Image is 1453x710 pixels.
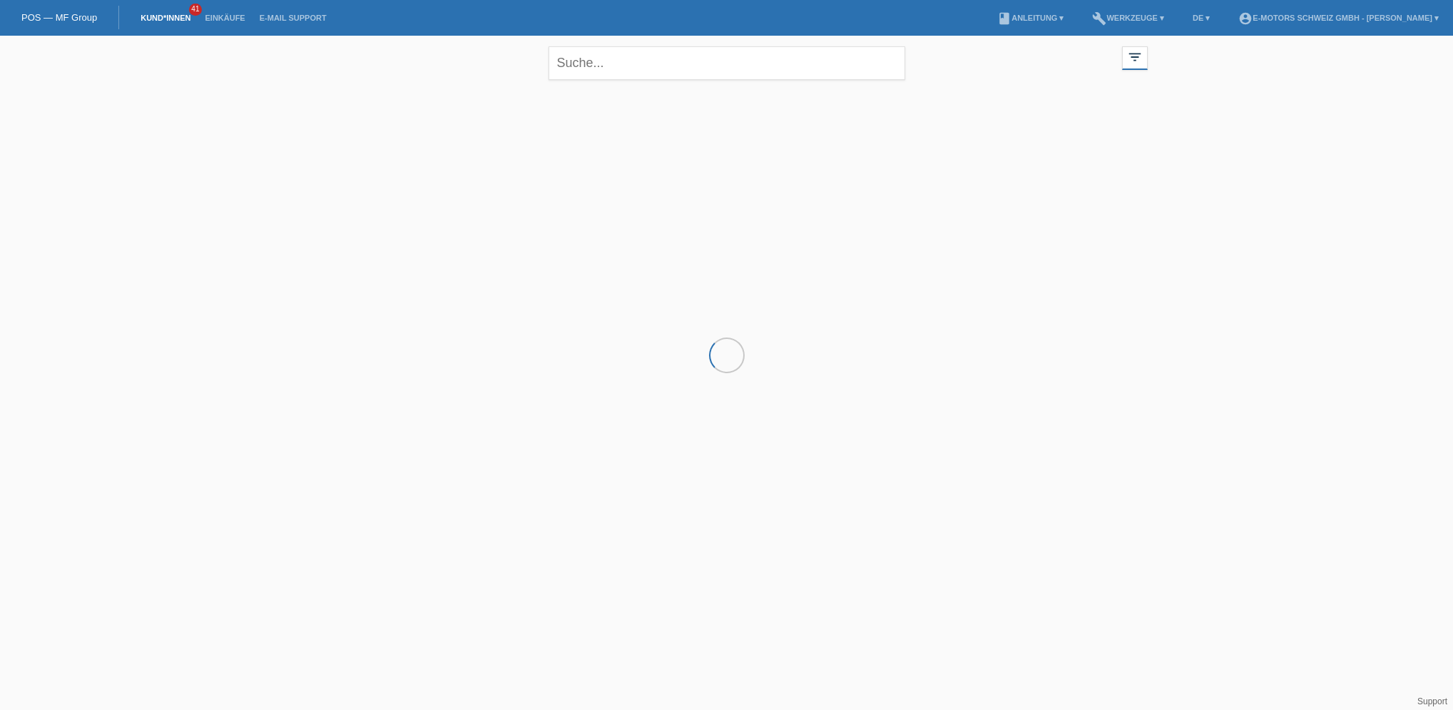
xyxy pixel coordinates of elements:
a: Support [1417,696,1447,706]
a: account_circleE-Motors Schweiz GmbH - [PERSON_NAME] ▾ [1231,14,1446,22]
a: buildWerkzeuge ▾ [1085,14,1171,22]
i: build [1092,11,1106,26]
a: E-Mail Support [253,14,334,22]
span: 41 [189,4,202,16]
a: Kund*innen [133,14,198,22]
a: DE ▾ [1186,14,1217,22]
i: book [997,11,1011,26]
a: bookAnleitung ▾ [990,14,1071,22]
i: filter_list [1127,49,1143,65]
input: Suche... [549,46,905,80]
a: POS — MF Group [21,12,97,23]
i: account_circle [1238,11,1253,26]
a: Einkäufe [198,14,252,22]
